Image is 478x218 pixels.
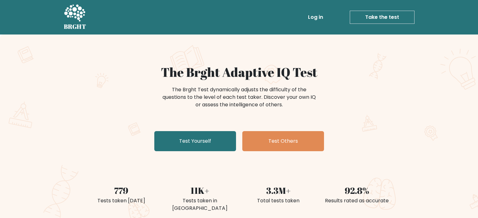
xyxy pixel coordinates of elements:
div: 3.3M+ [243,184,314,197]
a: Log in [305,11,326,24]
div: The Brght Test dynamically adjusts the difficulty of the questions to the level of each test take... [161,86,318,109]
a: Take the test [350,11,415,24]
a: Test Yourself [154,131,236,151]
div: Tests taken in [GEOGRAPHIC_DATA] [164,197,235,212]
h5: BRGHT [64,23,86,30]
a: BRGHT [64,3,86,32]
div: 92.8% [321,184,393,197]
div: 11K+ [164,184,235,197]
h1: The Brght Adaptive IQ Test [86,65,393,80]
div: Results rated as accurate [321,197,393,205]
div: Tests taken [DATE] [86,197,157,205]
a: Test Others [242,131,324,151]
div: Total tests taken [243,197,314,205]
div: 779 [86,184,157,197]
